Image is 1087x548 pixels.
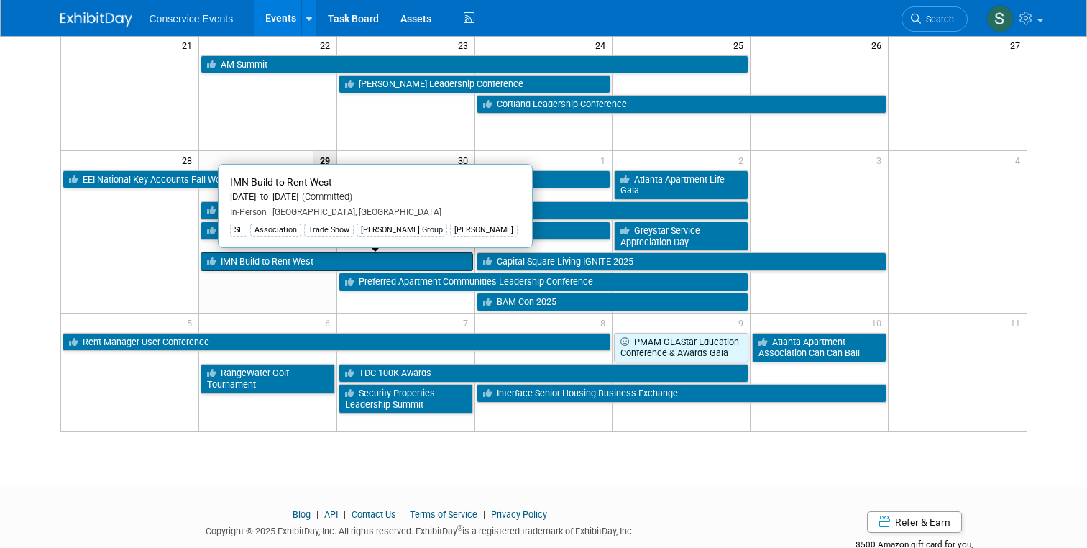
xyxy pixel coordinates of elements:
a: Capital Square Living IGNITE 2025 [477,252,887,271]
a: Privacy Policy [491,509,547,520]
a: Refer & Earn [867,511,962,533]
a: Atlanta Apartment Life Gala [614,170,748,200]
span: 2 [737,151,750,169]
span: 3 [875,151,888,169]
div: Copyright © 2025 ExhibitDay, Inc. All rights reserved. ExhibitDay is a registered trademark of Ex... [60,521,780,538]
a: Preferred Apartment Communities Leadership Conference [339,273,749,291]
span: 22 [318,36,336,54]
a: Security Properties Leadership Summit [339,384,473,414]
span: | [398,509,408,520]
sup: ® [457,524,462,532]
a: Terms of Service [410,509,477,520]
span: 25 [732,36,750,54]
a: Contact Us [352,509,396,520]
a: MHI Annual Meeting [201,222,611,240]
a: Blog [293,509,311,520]
span: 10 [870,314,888,332]
span: [GEOGRAPHIC_DATA], [GEOGRAPHIC_DATA] [267,207,441,217]
span: (Committed) [298,191,352,202]
div: SF [230,224,247,237]
span: | [313,509,322,520]
span: 1 [599,151,612,169]
span: 26 [870,36,888,54]
div: [PERSON_NAME] Group [357,224,447,237]
span: 27 [1009,36,1027,54]
span: 5 [185,314,198,332]
div: [DATE] to [DATE] [230,191,520,204]
div: Trade Show [304,224,354,237]
a: Executive Golf Trip - Destination Kohler [201,201,748,220]
a: Cortland Leadership Conference [477,95,887,114]
span: 8 [599,314,612,332]
span: 24 [594,36,612,54]
span: 28 [180,151,198,169]
span: Search [921,14,954,24]
a: API [324,509,338,520]
span: 6 [324,314,336,332]
span: | [480,509,489,520]
span: IMN Build to Rent West [230,176,332,188]
a: Search [902,6,968,32]
a: Atlanta Apartment Association Can Can Ball [752,333,886,362]
span: 9 [737,314,750,332]
a: [PERSON_NAME] Leadership Conference [339,75,611,93]
span: In-Person [230,207,267,217]
div: Association [250,224,301,237]
a: IMN Build to Rent West [201,252,473,271]
a: RangeWater Golf Tournament [201,364,335,393]
img: Savannah Doctor [986,5,1014,32]
span: 30 [457,151,474,169]
span: | [340,509,349,520]
a: Rent Manager User Conference [63,333,611,352]
span: 7 [462,314,474,332]
span: 23 [457,36,474,54]
a: Greystar Service Appreciation Day [614,222,748,251]
a: PMAM GLAStar Education Conference & Awards Gala [614,333,748,362]
a: AM Summit [201,55,748,74]
a: BAM Con 2025 [477,293,749,311]
span: Conservice Events [150,13,234,24]
div: [PERSON_NAME] [450,224,518,237]
span: 21 [180,36,198,54]
a: EEI National Key Accounts Fall Workshop [63,170,611,189]
span: 29 [313,151,336,169]
a: TDC 100K Awards [339,364,749,383]
span: 4 [1014,151,1027,169]
span: 11 [1009,314,1027,332]
img: ExhibitDay [60,12,132,27]
a: Interface Senior Housing Business Exchange [477,384,887,403]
